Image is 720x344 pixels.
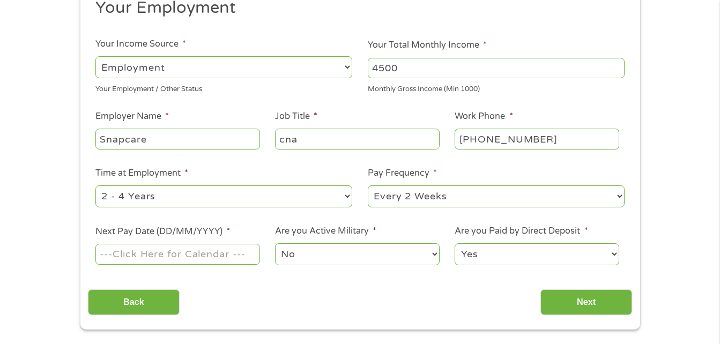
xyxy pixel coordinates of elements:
input: Back [88,289,180,316]
input: Next [540,289,632,316]
input: 1800 [368,58,625,78]
label: Next Pay Date (DD/MM/YYYY) [95,226,230,237]
label: Pay Frequency [368,168,437,179]
label: Time at Employment [95,168,188,179]
input: Cashier [275,129,439,149]
label: Your Income Source [95,39,186,50]
label: Are you Active Military [275,226,376,237]
label: Employer Name [95,111,169,122]
label: Are you Paid by Direct Deposit [455,226,588,237]
label: Job Title [275,111,317,122]
label: Your Total Monthly Income [368,40,487,51]
input: Walmart [95,129,259,149]
div: Your Employment / Other Status [95,80,352,95]
input: ---Click Here for Calendar --- [95,244,259,264]
label: Work Phone [455,111,513,122]
div: Monthly Gross Income (Min 1000) [368,80,625,95]
input: (231) 754-4010 [455,129,619,149]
